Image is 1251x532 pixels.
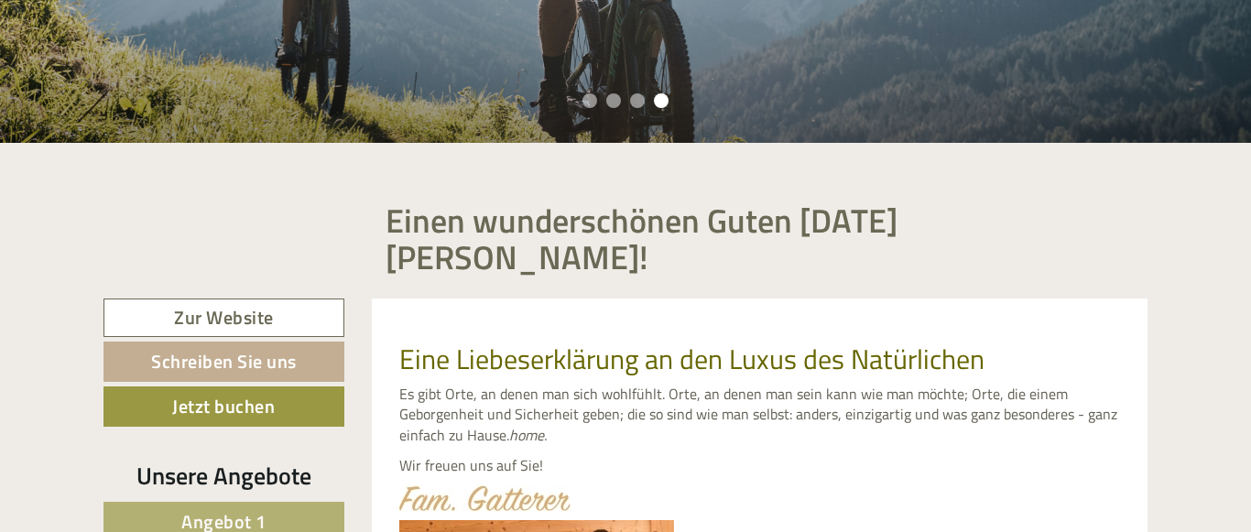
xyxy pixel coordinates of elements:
[103,342,344,382] a: Schreiben Sie uns
[103,459,344,493] div: Unsere Angebote
[103,299,344,338] a: Zur Website
[399,338,984,380] span: Eine Liebeserklärung an den Luxus des Natürlichen
[509,424,547,446] em: home.
[399,384,1121,447] p: Es gibt Orte, an denen man sich wohlfühlt. Orte, an denen man sein kann wie man möchte; Orte, die...
[399,485,571,511] img: image
[399,455,1121,476] p: Wir freuen uns auf Sie!
[386,202,1135,275] h1: Einen wunderschönen Guten [DATE] [PERSON_NAME]!
[103,386,344,427] a: Jetzt buchen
